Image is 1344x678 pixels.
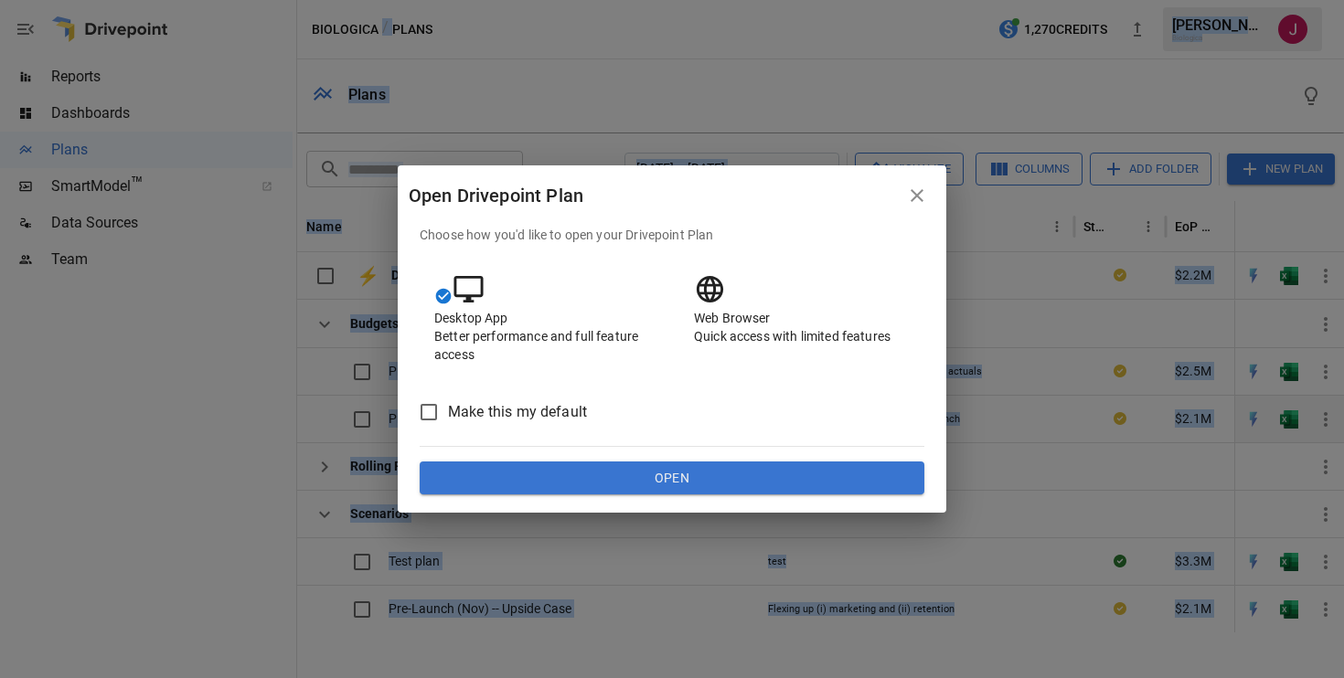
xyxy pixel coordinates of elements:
button: Open [420,461,924,494]
p: Web Browser [694,309,910,327]
span: Make this my default [448,401,587,423]
p: Desktop App [434,309,650,327]
div: Open Drivepoint Plan [409,181,899,210]
p: Choose how you'd like to open your Drivepoint Plan [420,226,924,244]
p: Quick access with limited features [694,327,910,345]
p: Better performance and full feature access [434,327,650,364]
